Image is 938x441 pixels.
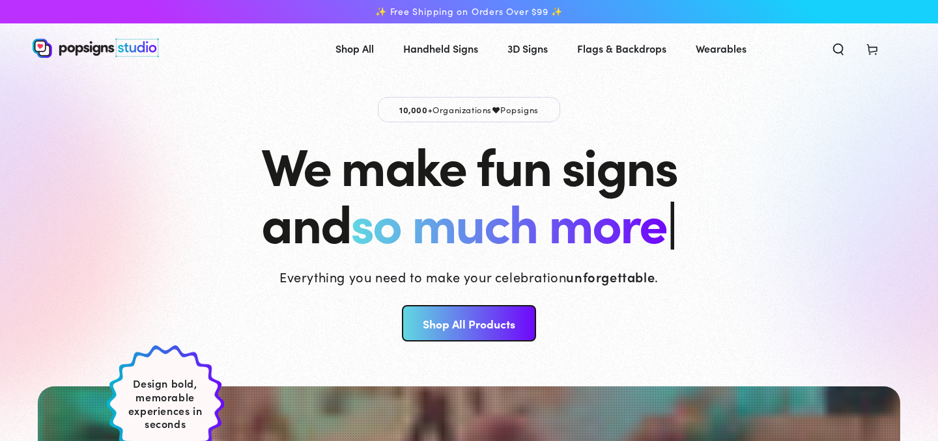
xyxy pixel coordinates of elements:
p: Organizations Popsigns [378,97,560,122]
span: so much more [350,185,666,257]
a: Wearables [686,31,756,66]
a: Shop All Products [402,305,535,341]
span: 3D Signs [507,39,548,58]
span: ✨ Free Shipping on Orders Over $99 ✨ [375,6,563,18]
span: Shop All [335,39,374,58]
span: Handheld Signs [403,39,478,58]
a: Handheld Signs [393,31,488,66]
span: | [666,184,676,258]
a: Flags & Backdrops [567,31,676,66]
a: Shop All [326,31,384,66]
span: Wearables [696,39,746,58]
span: Flags & Backdrops [577,39,666,58]
summary: Search our site [821,34,855,62]
strong: unforgettable [566,267,655,286]
p: Everything you need to make your celebration . [279,267,659,286]
span: 10,000+ [399,103,433,115]
h1: We make fun signs and [261,135,677,250]
img: Popsigns Studio [33,38,159,58]
a: 3D Signs [498,31,558,66]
